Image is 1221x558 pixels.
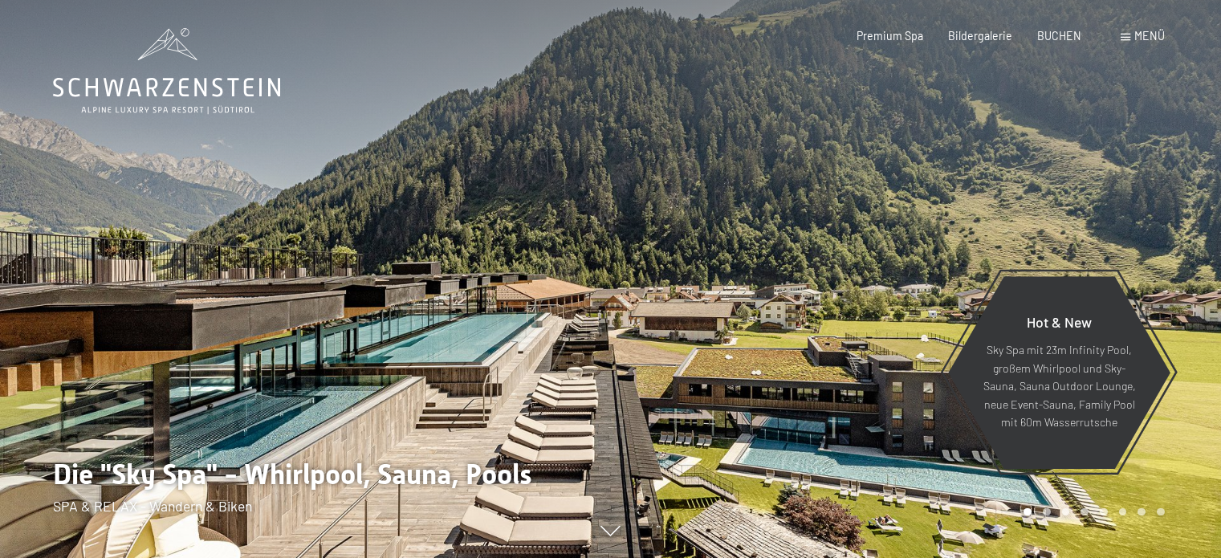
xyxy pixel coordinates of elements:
div: Carousel Page 3 [1062,508,1070,516]
a: BUCHEN [1037,29,1081,43]
p: Sky Spa mit 23m Infinity Pool, großem Whirlpool und Sky-Sauna, Sauna Outdoor Lounge, neue Event-S... [983,341,1136,432]
div: Carousel Pagination [1018,508,1164,516]
div: Carousel Page 4 [1081,508,1089,516]
a: Premium Spa [857,29,923,43]
div: Carousel Page 5 [1100,508,1108,516]
span: Hot & New [1027,313,1092,331]
span: Menü [1134,29,1165,43]
div: Carousel Page 7 [1138,508,1146,516]
a: Hot & New Sky Spa mit 23m Infinity Pool, großem Whirlpool und Sky-Sauna, Sauna Outdoor Lounge, ne... [947,275,1171,470]
div: Carousel Page 2 [1043,508,1051,516]
a: Bildergalerie [948,29,1012,43]
div: Carousel Page 1 (Current Slide) [1024,508,1032,516]
div: Carousel Page 8 [1157,508,1165,516]
div: Carousel Page 6 [1119,508,1127,516]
